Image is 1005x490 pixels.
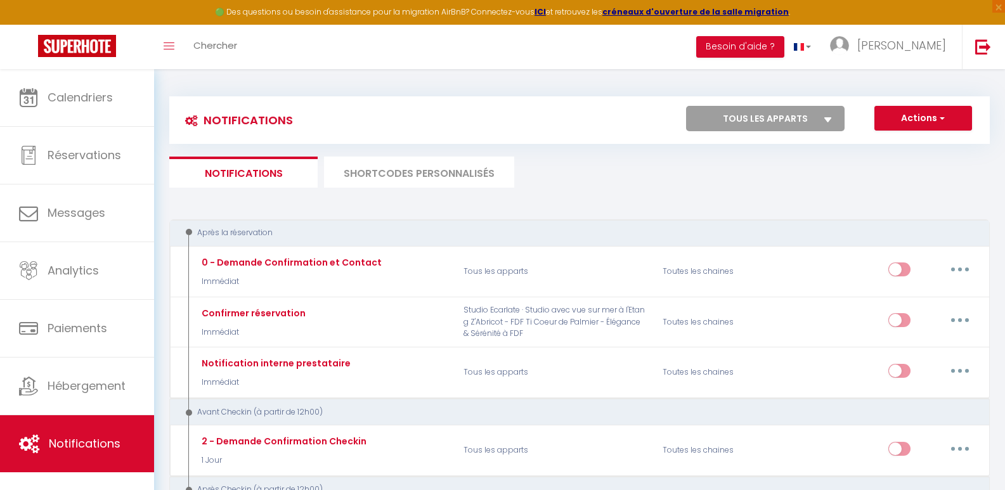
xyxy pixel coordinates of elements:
[48,320,107,336] span: Paiements
[48,262,99,278] span: Analytics
[455,253,654,290] p: Tous les apparts
[654,432,787,469] div: Toutes les chaines
[49,435,120,451] span: Notifications
[198,276,382,288] p: Immédiat
[874,106,972,131] button: Actions
[820,25,962,69] a: ... [PERSON_NAME]
[38,35,116,57] img: Super Booking
[198,455,366,467] p: 1 Jour
[830,36,849,55] img: ...
[455,432,654,469] p: Tous les apparts
[857,37,946,53] span: [PERSON_NAME]
[48,147,121,163] span: Réservations
[654,354,787,391] div: Toutes les chaines
[198,255,382,269] div: 0 - Demande Confirmation et Contact
[193,39,237,52] span: Chercher
[975,39,991,55] img: logout
[198,356,351,370] div: Notification interne prestataire
[654,253,787,290] div: Toutes les chaines
[179,106,293,134] h3: Notifications
[198,326,306,338] p: Immédiat
[181,227,963,239] div: Après la réservation
[48,378,126,394] span: Hébergement
[324,157,514,188] li: SHORTCODES PERSONNALISÉS
[48,89,113,105] span: Calendriers
[169,157,318,188] li: Notifications
[198,434,366,448] div: 2 - Demande Confirmation Checkin
[181,406,963,418] div: Avant Checkin (à partir de 12h00)
[696,36,784,58] button: Besoin d'aide ?
[654,304,787,340] div: Toutes les chaines
[198,306,306,320] div: Confirmer réservation
[535,6,546,17] a: ICI
[602,6,789,17] a: créneaux d'ouverture de la salle migration
[198,377,351,389] p: Immédiat
[184,25,247,69] a: Chercher
[48,205,105,221] span: Messages
[455,304,654,340] p: Studio Ecarlate · Studio avec vue sur mer à l'Etang Z'Abricot - FDF Ti Coeur de Palmier - Éléganc...
[455,354,654,391] p: Tous les apparts
[951,433,995,480] iframe: Chat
